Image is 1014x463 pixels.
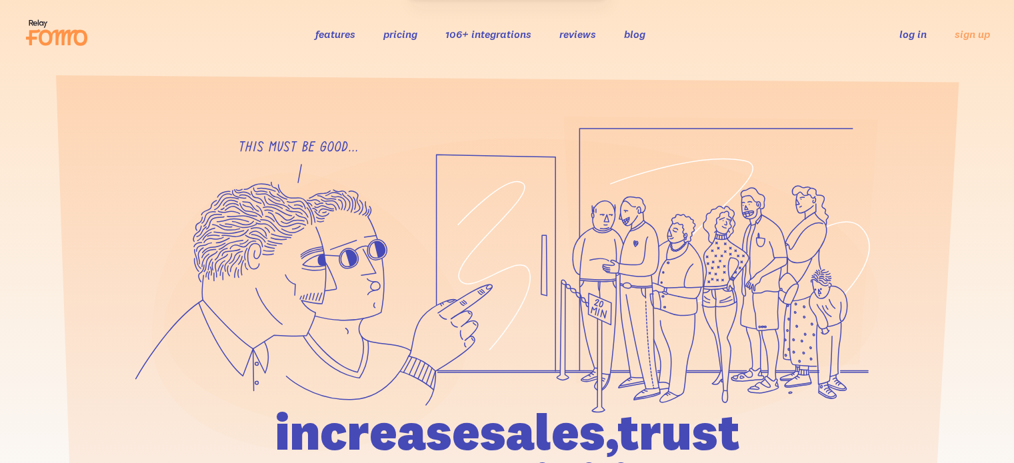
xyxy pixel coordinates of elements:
a: pricing [383,27,417,41]
a: 106+ integrations [445,27,531,41]
a: reviews [559,27,596,41]
a: blog [624,27,645,41]
a: log in [899,27,927,41]
a: sign up [955,27,990,41]
a: features [315,27,355,41]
